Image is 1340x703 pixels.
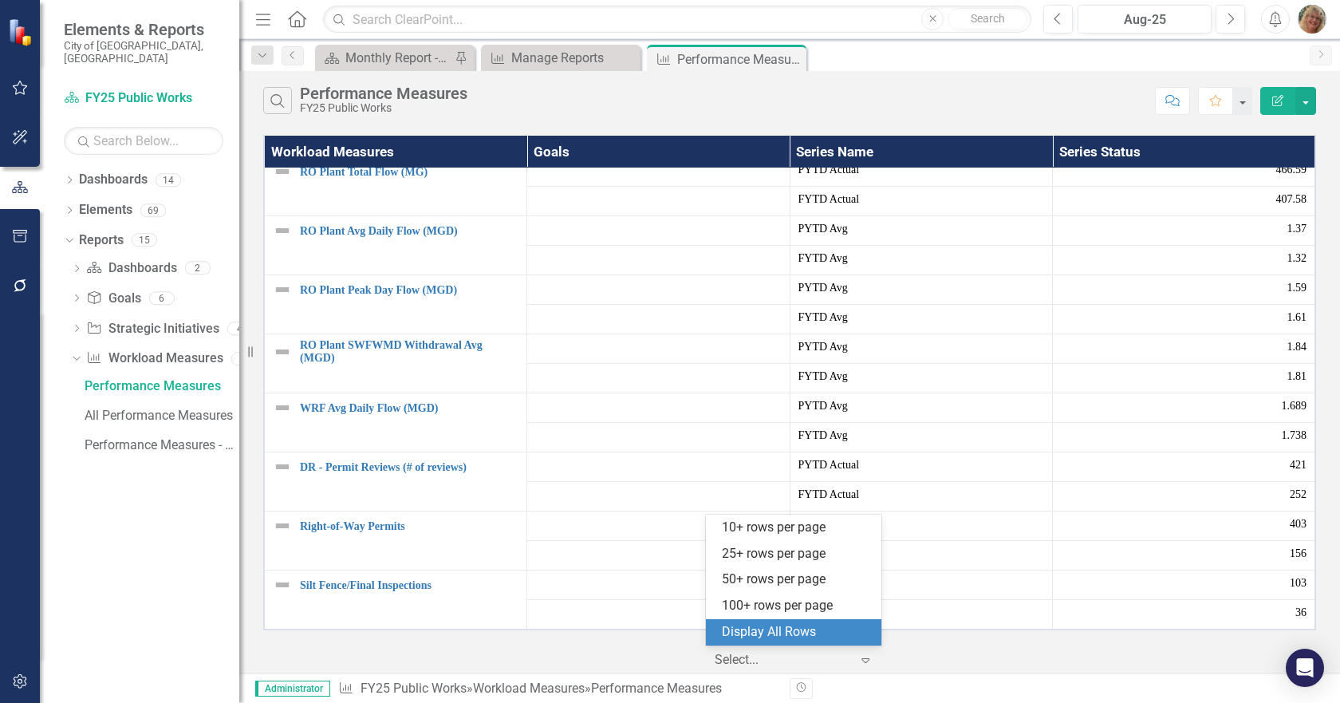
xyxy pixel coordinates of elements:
[798,339,1045,355] span: PYTD Avg
[273,398,292,417] img: Not Defined
[722,545,872,563] div: 25+ rows per page
[798,516,1045,532] span: PYTD Actual
[722,519,872,537] div: 10+ rows per page
[300,102,467,114] div: FY25 Public Works
[300,339,518,364] a: RO Plant SWFWMD Withdrawal Avg (MGD)
[1282,428,1307,444] span: 1.738
[86,350,223,368] a: Workload Measures
[1286,649,1324,687] div: Open Intercom Messenger
[81,432,239,458] a: Performance Measures - Monthly Report
[264,393,527,452] td: Double-Click to Edit Right Click for Context Menu
[1290,487,1306,503] span: 252
[264,157,527,216] td: Double-Click to Edit Right Click for Context Menu
[64,127,223,155] input: Search Below...
[1290,516,1306,532] span: 403
[300,284,518,296] a: RO Plant Peak Day Flow (MGD)
[156,173,181,187] div: 14
[722,597,872,615] div: 100+ rows per page
[1287,310,1307,326] span: 1.61
[345,48,451,68] div: Monthly Report - Public Works
[798,605,1045,621] span: FYTD Actual
[149,291,175,305] div: 6
[473,681,585,696] a: Workload Measures
[1276,162,1307,178] span: 466.59
[1295,605,1306,621] span: 36
[722,571,872,589] div: 50+ rows per page
[798,251,1045,267] span: FYTD Avg
[722,623,872,642] div: Display All Rows
[485,48,636,68] a: Manage Reports
[86,259,176,278] a: Dashboards
[273,457,292,476] img: Not Defined
[323,6,1031,34] input: Search ClearPoint...
[79,171,148,189] a: Dashboards
[264,334,527,393] td: Double-Click to Edit Right Click for Context Menu
[1287,369,1307,385] span: 1.81
[319,48,451,68] a: Monthly Report - Public Works
[300,520,518,532] a: Right-of-Way Permits
[798,575,1045,591] span: PYTD Actual
[86,290,140,308] a: Goals
[81,373,239,399] a: Performance Measures
[948,8,1027,30] button: Search
[85,379,239,393] div: Performance Measures
[1290,546,1306,562] span: 156
[798,428,1045,444] span: FYTD Avg
[273,221,292,240] img: Not Defined
[1282,398,1307,414] span: 1.689
[85,438,239,452] div: Performance Measures - Monthly Report
[185,262,211,275] div: 2
[300,166,518,178] a: RO Plant Total Flow (MG)
[64,89,223,108] a: FY25 Public Works
[273,280,292,299] img: Not Defined
[798,280,1045,296] span: PYTD Avg
[64,39,223,65] small: City of [GEOGRAPHIC_DATA], [GEOGRAPHIC_DATA]
[511,48,636,68] div: Manage Reports
[231,352,257,365] div: 3
[300,85,467,102] div: Performance Measures
[1290,575,1306,591] span: 103
[1287,251,1307,267] span: 1.32
[1298,5,1326,34] img: Hallie Pelham
[227,322,253,335] div: 4
[140,203,166,217] div: 69
[677,49,802,69] div: Performance Measures
[273,342,292,361] img: Not Defined
[273,162,292,181] img: Not Defined
[798,192,1045,207] span: FYTD Actual
[1290,457,1306,473] span: 421
[264,511,527,571] td: Double-Click to Edit Right Click for Context Menu
[798,487,1045,503] span: FYTD Actual
[798,457,1045,473] span: PYTD Actual
[1287,280,1307,296] span: 1.59
[85,409,239,423] div: All Performance Measures
[86,320,219,338] a: Strategic Initiatives
[132,234,157,247] div: 15
[300,579,518,591] a: Silt Fence/Final Inspections
[264,216,527,275] td: Double-Click to Edit Right Click for Context Menu
[264,571,527,630] td: Double-Click to Edit Right Click for Context Menu
[798,398,1045,414] span: PYTD Avg
[1287,221,1307,237] span: 1.37
[8,18,36,45] img: ClearPoint Strategy
[591,681,722,696] div: Performance Measures
[798,369,1045,385] span: FYTD Avg
[255,681,330,697] span: Administrator
[1276,192,1307,207] span: 407.58
[1287,339,1307,355] span: 1.84
[79,231,124,250] a: Reports
[1083,10,1206,30] div: Aug-25
[300,402,518,414] a: WRF Avg Daily Flow (MGD)
[264,275,527,334] td: Double-Click to Edit Right Click for Context Menu
[338,680,778,698] div: » »
[81,403,239,429] a: All Performance Measures
[300,225,518,237] a: RO Plant Avg Daily Flow (MGD)
[79,201,132,219] a: Elements
[798,162,1045,178] span: PYTD Actual
[264,452,527,511] td: Double-Click to Edit Right Click for Context Menu
[64,20,223,39] span: Elements & Reports
[300,461,518,473] a: DR - Permit Reviews (# of reviews)
[361,681,467,696] a: FY25 Public Works
[273,516,292,535] img: Not Defined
